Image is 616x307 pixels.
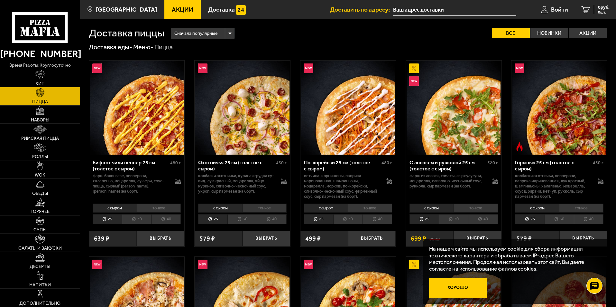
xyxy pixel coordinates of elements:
[516,235,532,242] span: 579 ₽
[257,214,287,224] li: 40
[515,159,591,172] div: Горыныч 25 см (толстое с сыром)
[92,260,102,269] img: Новинка
[236,5,246,15] img: 15daf4d41897b9f0e9f617042186c801.svg
[89,43,132,51] a: Доставка еды-
[31,118,49,122] span: Наборы
[170,160,181,166] span: 480 г
[151,214,181,224] li: 40
[411,235,426,242] span: 699 ₽
[304,260,313,269] img: Новинка
[429,245,597,272] p: На нашем сайте мы используем cookie для сбора информации технического характера и обрабатываем IP...
[21,136,59,141] span: Римская пицца
[439,214,468,224] li: 30
[31,209,50,214] span: Горячее
[515,204,559,213] li: с сыром
[300,61,396,155] a: НовинкаПо-корейски 25 см (толстое с сыром)
[154,43,173,52] div: Пицца
[30,264,50,269] span: Десерты
[93,214,122,224] li: 25
[35,173,45,177] span: WOK
[133,43,153,51] a: Меню-
[198,260,207,269] img: Новинка
[492,28,530,38] label: Все
[89,61,185,155] a: НовинкаБиф хот чили пеппер 25 см (толстое с сыром)
[29,283,51,287] span: Напитки
[198,214,227,224] li: 25
[487,160,498,166] span: 520 г
[551,6,568,13] span: Войти
[304,63,313,73] img: Новинка
[198,204,242,213] li: с сыром
[593,160,603,166] span: 430 г
[122,214,151,224] li: 30
[305,235,321,242] span: 499 ₽
[407,61,501,155] img: С лососем и рукколой 25 см (толстое с сыром)
[409,204,454,213] li: с сыром
[409,214,439,224] li: 25
[409,76,419,86] img: Новинка
[137,204,181,213] li: тонкое
[393,4,516,16] input: Ваш адрес доставки
[92,63,102,73] img: Новинка
[598,10,610,14] span: 0 шт.
[227,214,257,224] li: 30
[363,214,392,224] li: 40
[545,214,574,224] li: 30
[598,5,610,10] span: 0 руб.
[174,27,217,40] span: Сначала популярные
[93,204,137,213] li: с сыром
[96,6,157,13] span: [GEOGRAPHIC_DATA]
[32,191,48,196] span: Обеды
[301,61,395,155] img: По-корейски 25 см (толстое с сыром)
[89,28,164,38] h1: Доставка пиццы
[18,246,62,251] span: Салаты и закуски
[515,63,524,73] img: Новинка
[330,6,393,13] span: Доставить по адресу:
[304,204,348,213] li: с сыром
[429,278,487,298] button: Хорошо
[569,28,607,38] label: Акции
[90,61,184,155] img: Биф хот чили пеппер 25 см (толстое с сыром)
[512,61,606,155] img: Горыныч 25 см (толстое с сыром)
[382,160,392,166] span: 480 г
[409,63,419,73] img: Акционный
[19,301,60,306] span: Дополнительно
[333,214,363,224] li: 30
[468,214,498,224] li: 40
[530,28,568,38] label: Новинки
[195,61,289,155] img: Охотничья 25 см (толстое с сыром)
[409,173,486,189] p: фарш из лосося, томаты, сыр сулугуни, моцарелла, сливочно-чесночный соус, руккола, сыр пармезан (...
[198,173,274,194] p: колбаски охотничьи, куриная грудка су-вид, лук красный, моцарелла, яйцо куриное, сливочно-чесночн...
[409,159,486,172] div: С лососем и рукколой 25 см (толстое с сыром)
[406,61,501,155] a: АкционныйНовинкаС лососем и рукколой 25 см (толстое с сыром)
[409,260,419,269] img: Акционный
[304,173,380,199] p: ветчина, корнишоны, паприка маринованная, шампиньоны, моцарелла, морковь по-корейски, сливочно-че...
[348,204,392,213] li: тонкое
[93,173,169,194] p: фарш болоньезе, пепперони, халапеньо, моцарелла, лук фри, соус-пицца, сырный [PERSON_NAME], [PERS...
[348,231,396,246] button: Выбрать
[515,142,524,151] img: Острое блюдо
[276,160,287,166] span: 430 г
[33,228,46,232] span: Супы
[198,63,207,73] img: Новинка
[242,204,287,213] li: тонкое
[35,82,44,86] span: Хит
[137,231,184,246] button: Выбрать
[32,100,48,104] span: Пицца
[559,231,607,246] button: Выбрать
[208,6,235,13] span: Доставка
[243,231,290,246] button: Выбрать
[304,214,333,224] li: 25
[199,235,215,242] span: 579 ₽
[454,231,501,246] button: Выбрать
[515,173,591,199] p: колбаски Охотничьи, пепперони, паприка маринованная, лук красный, шампиньоны, халапеньо, моцарелл...
[172,6,193,13] span: Акции
[195,61,290,155] a: НовинкаОхотничья 25 см (толстое с сыром)
[574,214,603,224] li: 40
[304,159,380,172] div: По-корейски 25 см (толстое с сыром)
[198,159,274,172] div: Охотничья 25 см (толстое с сыром)
[559,204,603,213] li: тонкое
[454,204,498,213] li: тонкое
[515,214,544,224] li: 25
[94,235,109,242] span: 639 ₽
